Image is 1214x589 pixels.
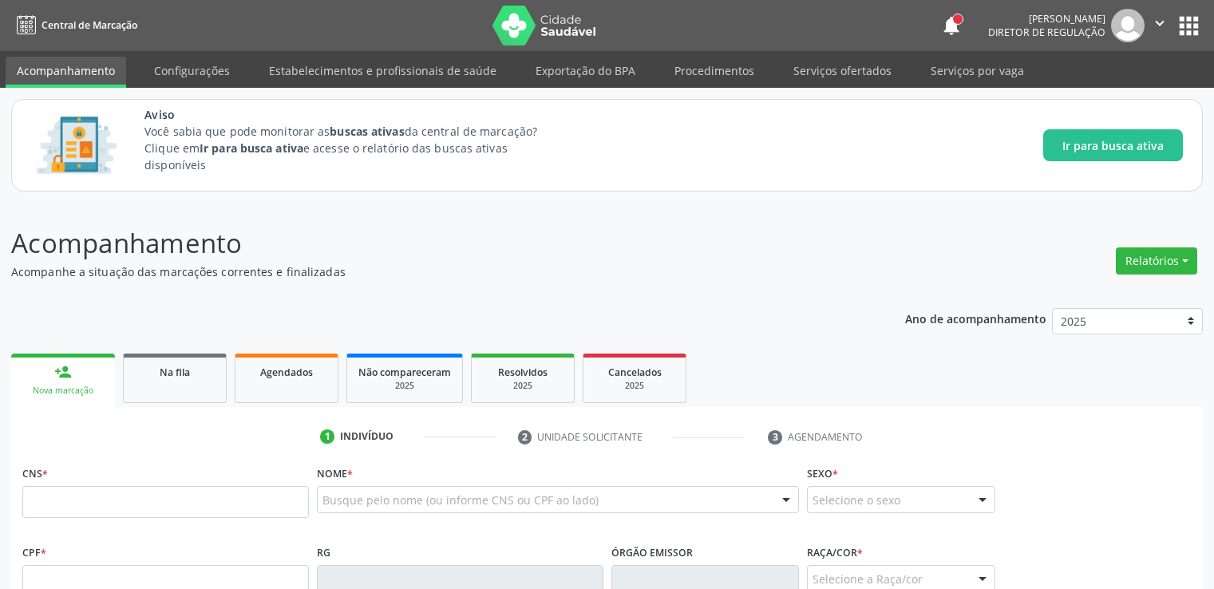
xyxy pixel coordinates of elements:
span: Selecione o sexo [813,492,900,508]
div: [PERSON_NAME] [988,12,1105,26]
div: 2025 [483,380,563,392]
a: Exportação do BPA [524,57,647,85]
div: 2025 [358,380,451,392]
div: person_add [54,363,72,381]
p: Acompanhe a situação das marcações correntes e finalizadas [11,263,845,280]
button: apps [1175,12,1203,40]
img: img [1111,9,1145,42]
label: Órgão emissor [611,540,693,565]
strong: buscas ativas [330,124,404,139]
span: Cancelados [608,366,662,379]
a: Procedimentos [663,57,765,85]
a: Configurações [143,57,241,85]
i:  [1151,14,1169,32]
div: 1 [320,429,334,444]
span: Diretor de regulação [988,26,1105,39]
label: Raça/cor [807,540,863,565]
span: Não compareceram [358,366,451,379]
span: Ir para busca ativa [1062,137,1164,154]
span: Busque pelo nome (ou informe CNS ou CPF ao lado) [322,492,599,508]
a: Estabelecimentos e profissionais de saúde [258,57,508,85]
label: CNS [22,461,48,486]
a: Acompanhamento [6,57,126,88]
p: Você sabia que pode monitorar as da central de marcação? Clique em e acesse o relatório das busca... [144,123,567,173]
div: 2025 [595,380,674,392]
label: RG [317,540,330,565]
img: Imagem de CalloutCard [31,109,122,181]
div: Indivíduo [340,429,393,444]
span: Resolvidos [498,366,548,379]
button: Ir para busca ativa [1043,129,1183,161]
div: Nova marcação [22,385,104,397]
span: Selecione a Raça/cor [813,571,923,587]
button: Relatórios [1116,247,1197,275]
p: Ano de acompanhamento [905,308,1046,328]
strong: Ir para busca ativa [200,140,303,156]
span: Central de Marcação [42,18,137,32]
a: Serviços por vaga [919,57,1035,85]
span: Aviso [144,106,567,123]
p: Acompanhamento [11,223,845,263]
span: Na fila [160,366,190,379]
button: notifications [940,14,963,37]
a: Central de Marcação [11,12,137,38]
label: Nome [317,461,353,486]
button:  [1145,9,1175,42]
label: Sexo [807,461,838,486]
a: Serviços ofertados [782,57,903,85]
span: Agendados [260,366,313,379]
